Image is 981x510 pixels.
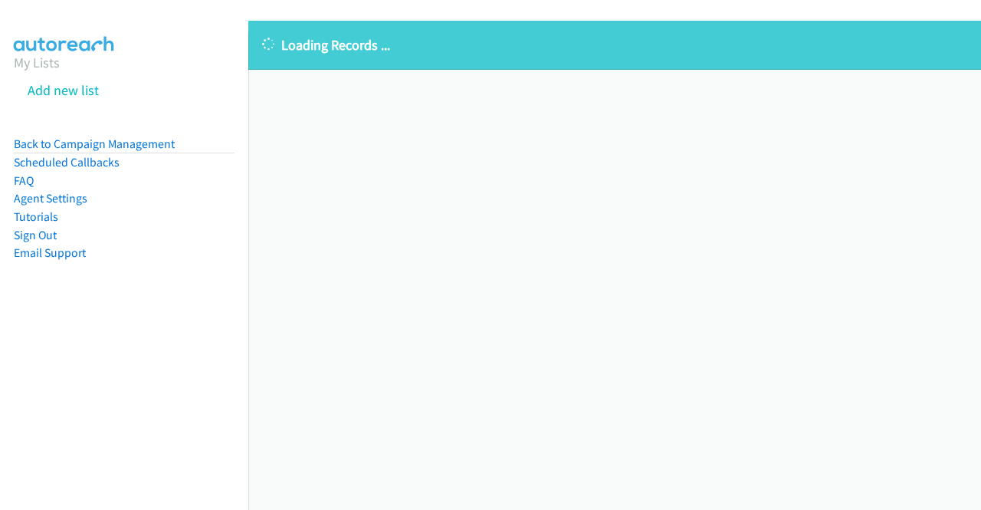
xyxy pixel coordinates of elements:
a: Add new list [28,81,99,99]
p: Loading Records ... [262,35,967,55]
a: My Lists [14,54,60,71]
a: Email Support [14,245,86,260]
a: Agent Settings [14,191,87,206]
a: Back to Campaign Management [14,137,175,151]
a: Tutorials [14,209,58,224]
a: Sign Out [14,228,57,242]
a: FAQ [14,173,34,188]
a: Scheduled Callbacks [14,155,120,169]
